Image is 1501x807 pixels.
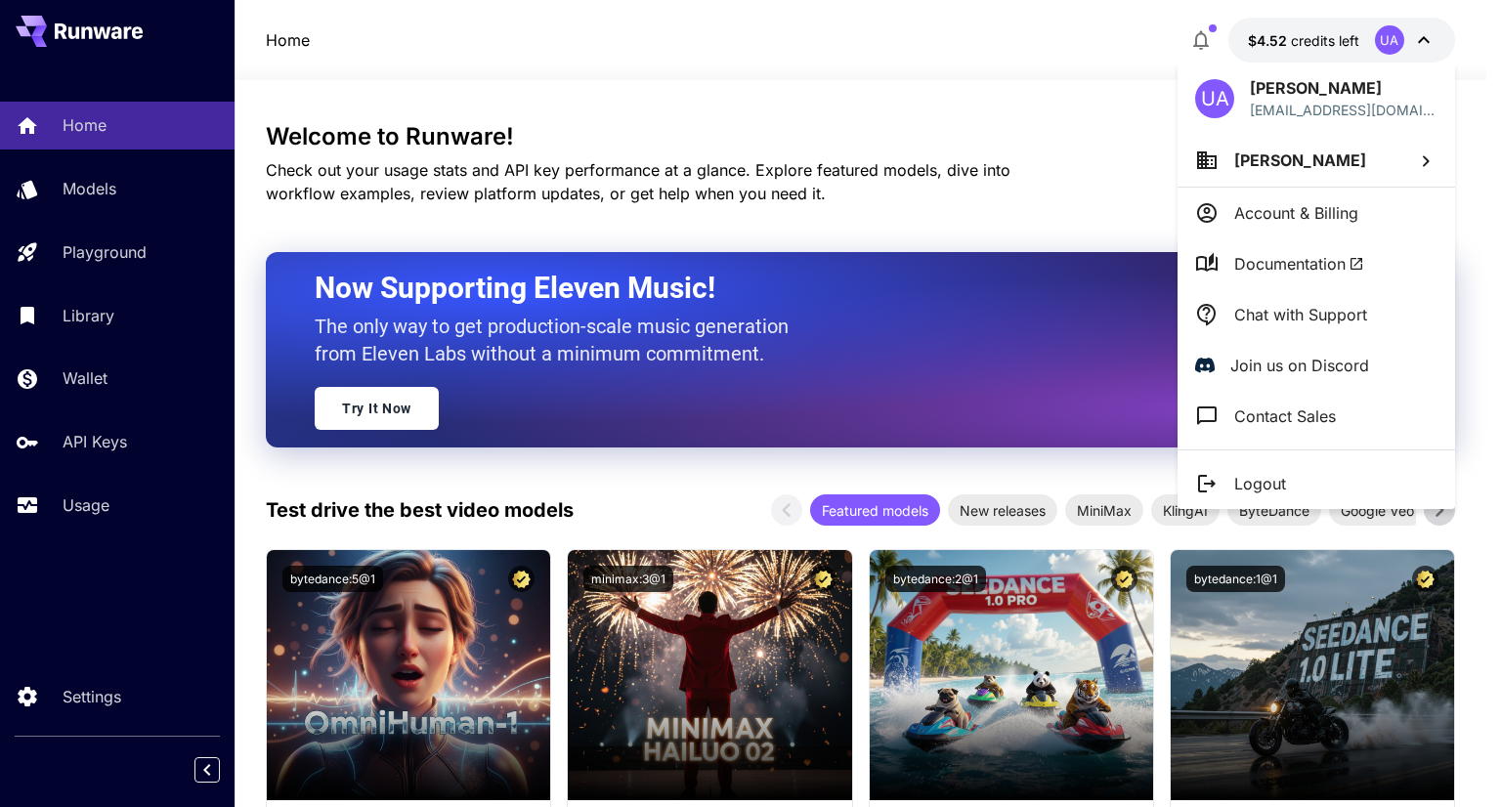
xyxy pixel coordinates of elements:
p: Logout [1234,472,1286,495]
span: Documentation [1234,252,1364,276]
p: Join us on Discord [1230,354,1369,377]
p: Account & Billing [1234,201,1358,225]
button: [PERSON_NAME] [1178,134,1455,187]
p: [PERSON_NAME] [1250,76,1437,100]
p: Contact Sales [1234,404,1336,428]
p: Chat with Support [1234,303,1367,326]
div: usamahayub@gmail.com [1250,100,1437,120]
span: [PERSON_NAME] [1234,150,1366,170]
div: UA [1195,79,1234,118]
p: [EMAIL_ADDRESS][DOMAIN_NAME] [1250,100,1437,120]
